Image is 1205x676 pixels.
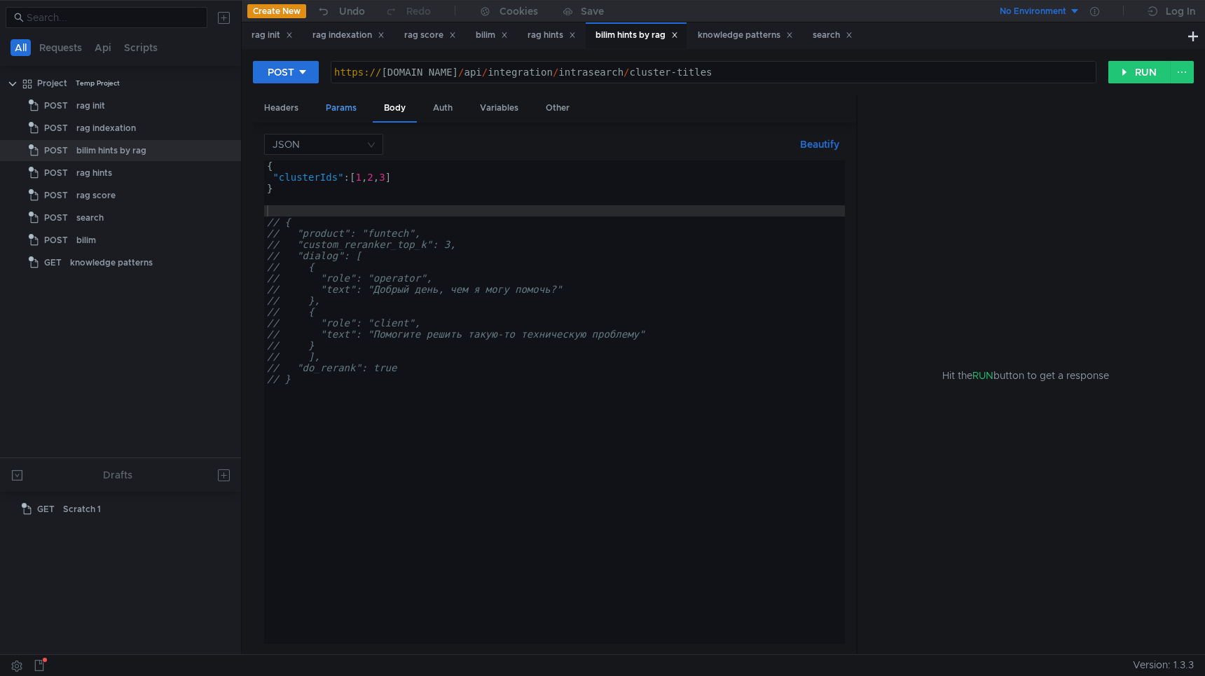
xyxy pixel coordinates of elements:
div: rag indexation [76,118,136,139]
div: Headers [253,95,310,121]
div: rag score [76,185,116,206]
div: bilim [476,28,508,43]
button: Requests [35,39,86,56]
div: rag hints [76,163,112,184]
div: Redo [406,3,431,20]
span: POST [44,163,68,184]
span: POST [44,230,68,251]
span: POST [44,118,68,139]
div: Auth [422,95,464,121]
input: Search... [27,10,199,25]
div: POST [268,64,294,80]
div: rag hints [528,28,576,43]
button: Api [90,39,116,56]
div: Temp Project [76,73,120,94]
div: Log In [1166,3,1195,20]
div: Project [37,73,67,94]
div: Cookies [500,3,538,20]
div: Save [581,6,604,16]
div: Scratch 1 [63,499,101,520]
div: No Environment [1000,5,1066,18]
div: Other [535,95,581,121]
button: POST [253,61,319,83]
div: knowledge patterns [698,28,793,43]
div: bilim hints by rag [595,28,678,43]
div: Params [315,95,368,121]
div: rag init [252,28,293,43]
div: knowledge patterns [70,252,153,273]
button: Create New [247,4,306,18]
button: Scripts [120,39,162,56]
span: Hit the button to get a response [942,368,1109,383]
div: rag score [404,28,456,43]
div: Undo [339,3,365,20]
button: Beautify [794,136,845,153]
span: RUN [972,369,993,382]
div: bilim [76,230,96,251]
div: rag indexation [312,28,385,43]
button: RUN [1108,61,1171,83]
span: POST [44,207,68,228]
div: bilim hints by rag [76,140,146,161]
div: search [76,207,104,228]
button: Undo [306,1,375,22]
button: All [11,39,31,56]
button: Redo [375,1,441,22]
span: GET [37,499,55,520]
span: POST [44,95,68,116]
span: GET [44,252,62,273]
div: Variables [469,95,530,121]
span: POST [44,140,68,161]
div: rag init [76,95,105,116]
div: search [813,28,853,43]
div: Body [373,95,417,123]
span: Version: 1.3.3 [1133,655,1194,675]
div: Drafts [103,467,132,483]
span: POST [44,185,68,206]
